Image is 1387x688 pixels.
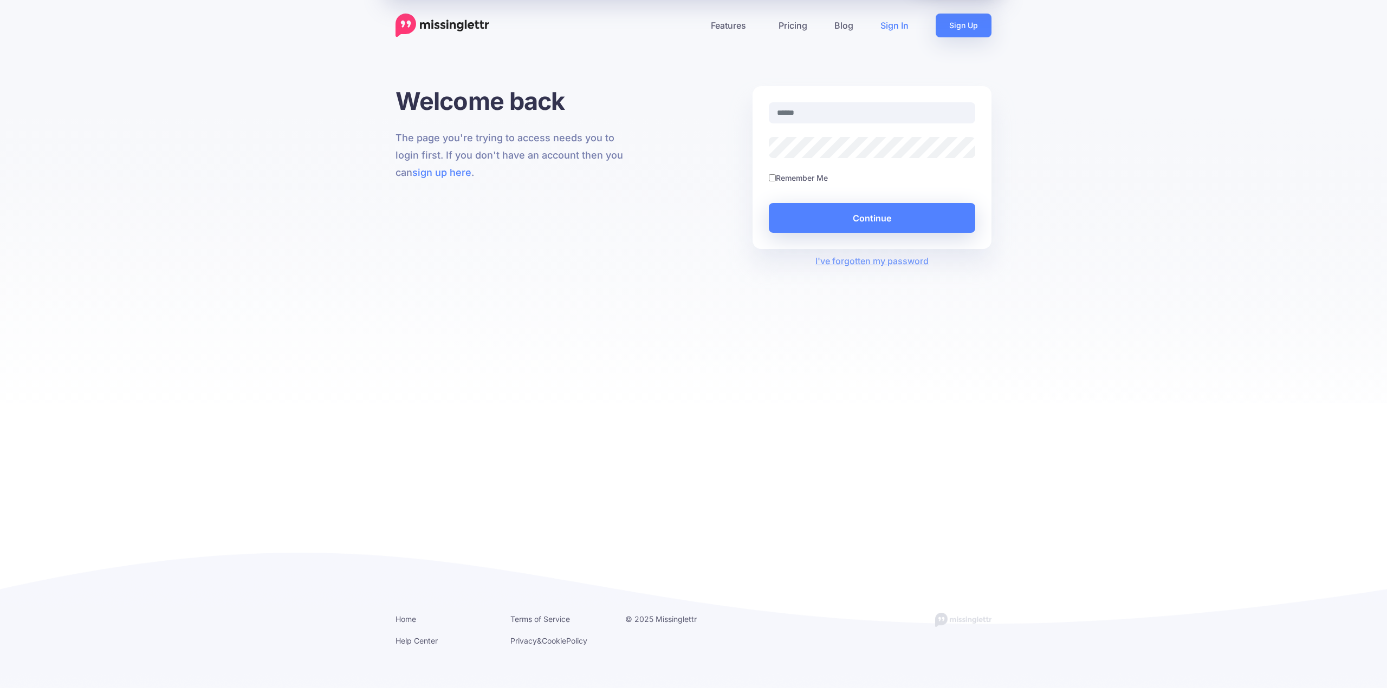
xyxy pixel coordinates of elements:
a: Home [396,614,416,624]
a: Privacy [510,636,537,645]
a: Cookie [542,636,566,645]
a: I've forgotten my password [815,255,929,266]
a: Features [697,14,765,37]
a: Sign In [867,14,922,37]
li: & Policy [510,634,609,647]
p: The page you're trying to access needs you to login first. If you don't have an account then you ... [396,129,634,181]
a: Sign Up [936,14,991,37]
a: Terms of Service [510,614,570,624]
li: © 2025 Missinglettr [625,612,724,626]
label: Remember Me [776,172,828,184]
a: sign up here [412,167,471,178]
a: Blog [821,14,867,37]
a: Pricing [765,14,821,37]
a: Help Center [396,636,438,645]
h1: Welcome back [396,86,634,116]
button: Continue [769,203,975,233]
